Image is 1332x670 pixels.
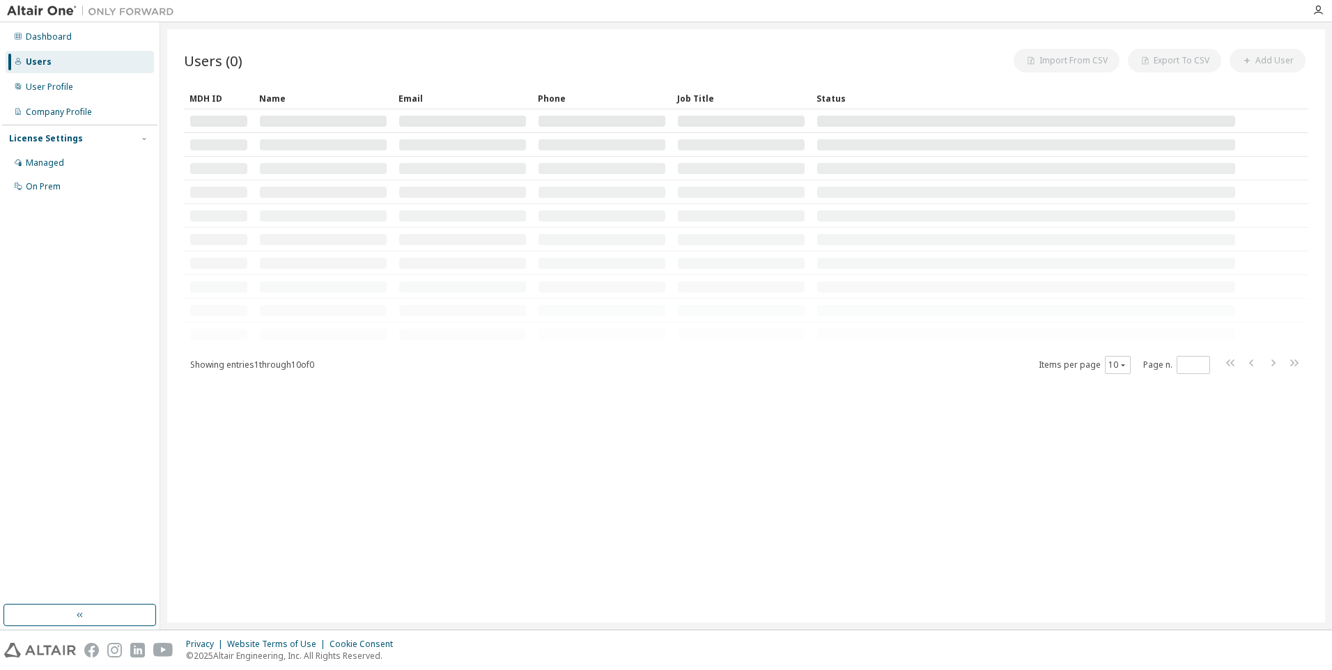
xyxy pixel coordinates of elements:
button: Add User [1230,49,1306,72]
span: Showing entries 1 through 10 of 0 [190,359,314,371]
span: Page n. [1143,356,1210,374]
img: facebook.svg [84,643,99,657]
div: Company Profile [26,107,92,118]
div: Website Terms of Use [227,639,330,650]
div: Status [816,87,1236,109]
div: Dashboard [26,31,72,42]
div: Email [398,87,527,109]
div: License Settings [9,133,83,144]
div: Users [26,56,52,68]
p: © 2025 Altair Engineering, Inc. All Rights Reserved. [186,650,401,662]
button: Import From CSV [1014,49,1120,72]
div: Managed [26,157,64,169]
div: Privacy [186,639,227,650]
div: Cookie Consent [330,639,401,650]
div: User Profile [26,81,73,93]
div: On Prem [26,181,61,192]
div: Phone [538,87,666,109]
button: 10 [1108,359,1127,371]
button: Export To CSV [1128,49,1221,72]
div: Job Title [677,87,805,109]
img: youtube.svg [153,643,173,657]
div: Name [259,87,387,109]
img: altair_logo.svg [4,643,76,657]
div: MDH ID [189,87,248,109]
span: Items per page [1039,356,1131,374]
img: Altair One [7,4,181,18]
span: Users (0) [184,51,242,70]
img: linkedin.svg [130,643,145,657]
img: instagram.svg [107,643,122,657]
